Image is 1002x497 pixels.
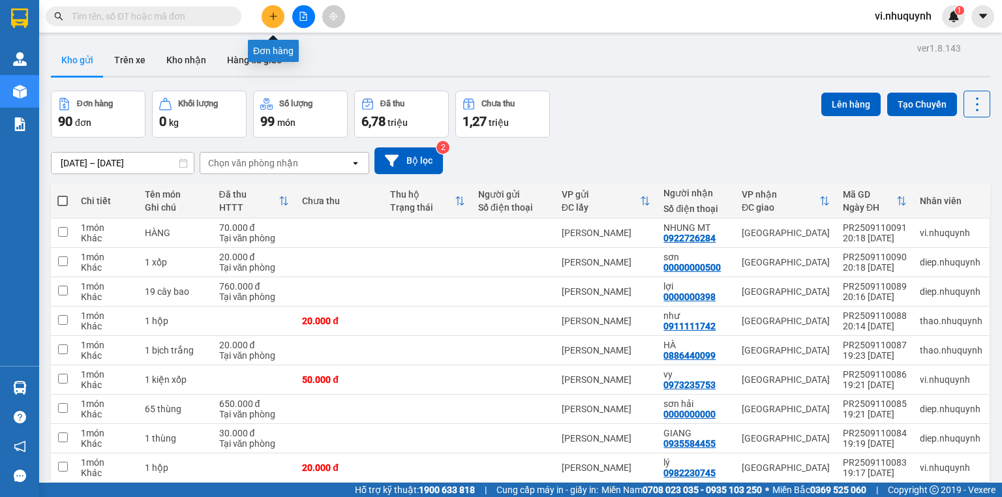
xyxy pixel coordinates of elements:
span: Cung cấp máy in - giấy in: [496,483,598,497]
div: ver 1.8.143 [917,41,961,55]
svg: open [350,158,361,168]
div: Tại văn phòng [219,233,290,243]
div: 1 thùng [145,433,205,444]
div: thao.nhuquynh [920,345,982,355]
span: Miền Nam [601,483,762,497]
div: [GEOGRAPHIC_DATA] [742,462,830,473]
div: Thu hộ [390,189,455,200]
input: Tìm tên, số ĐT hoặc mã đơn [72,9,226,23]
span: 6,78 [361,113,386,129]
div: Khác [81,262,132,273]
div: 1 món [81,457,132,468]
div: PR2509110090 [843,252,907,262]
div: Đã thu [219,189,279,200]
div: Chưa thu [302,196,377,206]
span: triệu [387,117,408,128]
div: như [663,310,729,321]
button: Chưa thu1,27 triệu [455,91,550,138]
div: Khối lượng [178,99,218,108]
div: 0911111742 [663,321,716,331]
span: copyright [930,485,939,494]
th: Toggle SortBy [213,184,296,218]
div: 1 kiện xốp [145,374,205,385]
div: [PERSON_NAME] [562,286,650,297]
div: ĐC lấy [562,202,640,213]
div: Chưa thu [481,99,515,108]
div: 1 hộp [145,316,205,326]
div: PR2509110087 [843,340,907,350]
div: 20:18 [DATE] [843,233,907,243]
span: | [485,483,487,497]
span: ⚪️ [765,487,769,492]
img: warehouse-icon [13,85,27,98]
button: Bộ lọc [374,147,443,174]
div: 20.000 đ [219,340,290,350]
th: Toggle SortBy [735,184,836,218]
div: thao.nhuquynh [920,316,982,326]
div: vi.nhuquynh [920,374,982,385]
div: VP nhận [742,189,819,200]
th: Toggle SortBy [555,184,657,218]
div: Tên món [145,189,205,200]
div: vy [663,369,729,380]
div: Số điện thoại [663,203,729,214]
div: Khác [81,409,132,419]
div: 0886440099 [663,350,716,361]
div: 0982230745 [663,468,716,478]
div: NHUNG MT [663,222,729,233]
div: PR2509110089 [843,281,907,292]
span: file-add [299,12,308,21]
button: Đơn hàng90đơn [51,91,145,138]
div: 19:21 [DATE] [843,380,907,390]
div: sơn [663,252,729,262]
div: [PERSON_NAME] [562,228,650,238]
div: 760.000 đ [219,281,290,292]
div: lý [663,457,729,468]
span: plus [269,12,278,21]
div: Khác [81,438,132,449]
div: 20:18 [DATE] [843,262,907,273]
div: Đơn hàng [77,99,113,108]
sup: 1 [955,6,964,15]
span: notification [14,440,26,453]
div: 0935584455 [663,438,716,449]
div: 1 món [81,399,132,409]
span: caret-down [977,10,989,22]
span: vi.nhuquynh [864,8,942,24]
div: diep.nhuquynh [920,257,982,267]
div: 0922726284 [663,233,716,243]
div: Trạng thái [390,202,455,213]
div: 1 món [81,369,132,380]
div: 1 món [81,252,132,262]
button: Số lượng99món [253,91,348,138]
div: [GEOGRAPHIC_DATA] [742,257,830,267]
div: [GEOGRAPHIC_DATA] [742,404,830,414]
div: HTTT [219,202,279,213]
span: Hỗ trợ kỹ thuật: [355,483,475,497]
span: kg [169,117,179,128]
div: Tại văn phòng [219,262,290,273]
div: [GEOGRAPHIC_DATA] [742,316,830,326]
span: 99 [260,113,275,129]
button: aim [322,5,345,28]
div: 19 cây bao [145,286,205,297]
div: ĐC giao [742,202,819,213]
div: 50.000 đ [302,374,377,385]
div: Người gửi [478,189,549,200]
button: plus [262,5,284,28]
div: 1 xốp [145,257,205,267]
div: 20.000 đ [302,316,377,326]
div: diep.nhuquynh [920,286,982,297]
div: [PERSON_NAME] [562,433,650,444]
div: 19:23 [DATE] [843,350,907,361]
div: PR2509110083 [843,457,907,468]
div: [PERSON_NAME] [562,462,650,473]
button: Hàng đã giao [217,44,292,76]
div: Ngày ĐH [843,202,896,213]
sup: 2 [436,141,449,154]
div: Khác [81,380,132,390]
button: Khối lượng0kg [152,91,247,138]
div: PR2509110086 [843,369,907,380]
span: message [14,470,26,482]
img: solution-icon [13,117,27,131]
